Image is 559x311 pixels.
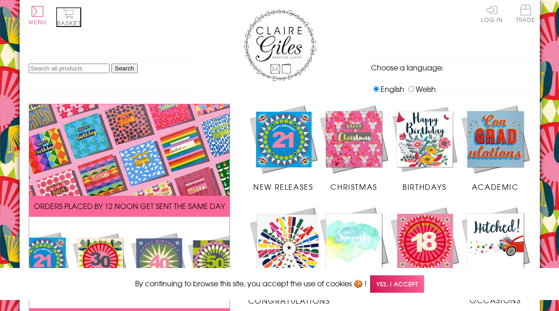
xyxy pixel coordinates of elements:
input: English [373,86,379,92]
a: Wedding Occasions [460,206,531,306]
label: Welsh [406,83,436,94]
a: Age Cards [389,206,460,295]
label: English [371,83,404,94]
input: Welsh [408,86,414,92]
a: Birthdays [389,104,460,193]
a: Academic [460,104,531,193]
a: Trade [516,5,535,24]
p: Choose a language: [371,62,531,73]
span: Academic [472,181,519,192]
input: Search [111,64,138,73]
span: Christmas [330,181,377,192]
a: Sympathy [319,206,389,295]
a: Log In [481,5,503,22]
span: New Releases [253,181,313,192]
span: ORDERS PLACED BY 12 NOON GET SENT THE SAME DAY [34,200,225,211]
span: Yes, I accept [370,275,424,293]
img: Claire Giles Greetings Cards [243,9,316,81]
a: Christmas [319,104,389,193]
span: Congratulations [248,295,330,306]
span: Birthdays [402,181,446,192]
a: Congratulations [248,206,330,306]
button: Basket [56,7,81,27]
span: Trade [516,5,535,22]
a: New Releases [248,104,319,193]
input: Search all products [29,64,110,73]
span: Menu [29,19,47,26]
button: Menu [29,6,47,26]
